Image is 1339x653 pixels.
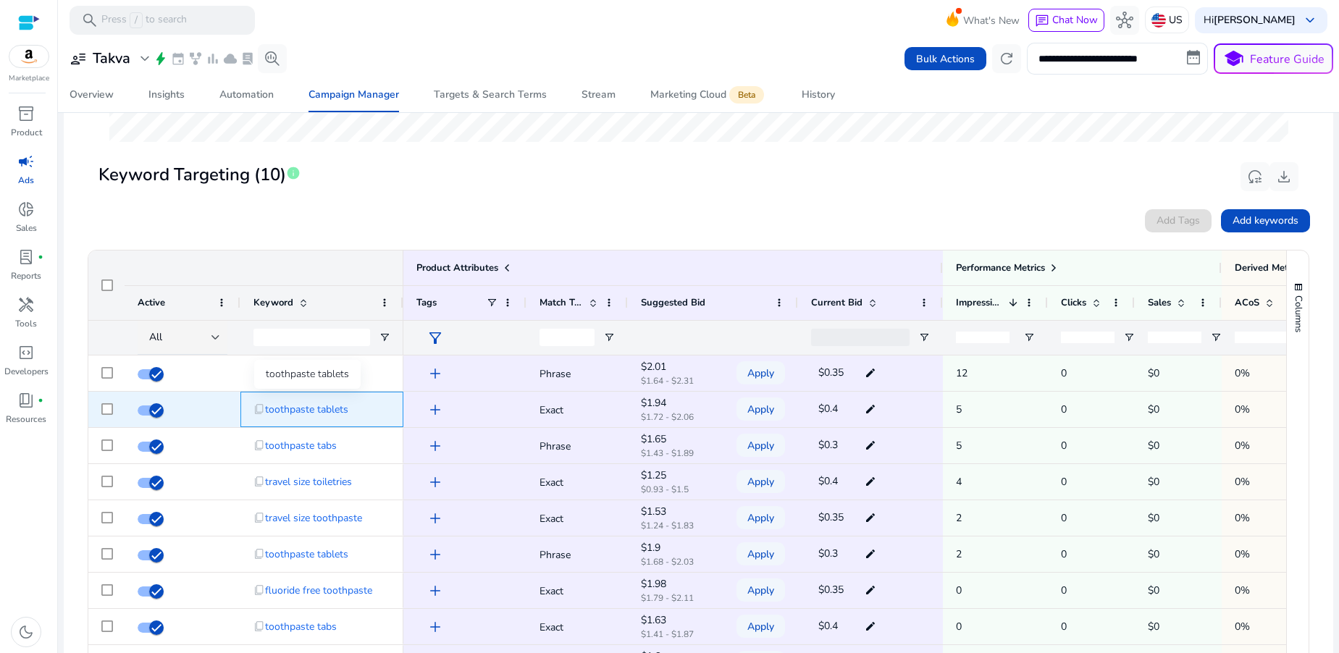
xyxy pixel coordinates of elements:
[956,576,1035,605] p: 0
[1148,612,1209,641] p: $0
[956,358,1035,388] p: 12
[1235,431,1299,460] p: 0%
[1235,467,1299,497] p: 0%
[427,473,444,491] span: add
[1110,6,1139,35] button: hub
[17,392,35,409] span: book_4
[736,578,785,602] button: Apply
[861,362,880,384] mat-icon: edit
[416,296,437,309] span: Tags
[736,615,785,638] button: Apply
[861,579,880,601] mat-icon: edit
[253,584,265,596] span: content_copy
[265,503,362,533] span: travel size toothpaste
[265,358,343,388] span: travel toothpaste
[729,86,764,104] span: Beta
[641,471,713,480] p: $1.25
[38,397,43,403] span: fiber_manual_record
[1214,13,1296,27] b: [PERSON_NAME]
[916,51,975,67] span: Bulk Actions
[253,476,265,487] span: content_copy
[904,47,986,70] button: Bulk Actions
[264,50,281,67] span: search_insights
[223,51,238,66] span: cloud
[253,296,293,309] span: Keyword
[1148,395,1209,424] p: $0
[540,612,615,642] p: Exact
[188,51,203,66] span: family_history
[265,612,337,641] span: toothpaste tabs
[1235,539,1299,569] p: 0%
[434,90,547,100] div: Targets & Search Terms
[818,583,844,597] span: $0.35
[1035,14,1049,28] span: chat
[17,344,35,361] span: code_blocks
[258,44,287,73] button: search_insights
[138,296,165,309] span: Active
[265,576,372,605] span: fluoride free toothpaste
[6,413,46,426] p: Resources
[253,367,265,379] span: content_copy
[17,105,35,122] span: inventory_2
[1151,13,1166,28] img: us.svg
[253,512,265,523] span: content_copy
[1148,503,1209,533] p: $0
[956,503,1035,533] p: 2
[240,51,255,66] span: lab_profile
[130,12,143,28] span: /
[254,360,361,389] div: toothpaste tablets
[1061,403,1067,416] span: 0
[641,376,713,385] p: $1.64 - $2.31
[148,90,185,100] div: Insights
[861,507,880,528] mat-icon: edit
[861,615,880,637] mat-icon: edit
[1235,395,1299,424] p: 0%
[265,431,337,460] span: toothpaste tabs
[1250,51,1325,68] p: Feature Guide
[736,397,785,421] button: Apply
[641,594,713,602] p: $1.79 - $2.11
[1052,13,1098,27] span: Chat Now
[98,162,286,188] span: Keyword Targeting (10)
[956,395,1035,424] p: 5
[818,438,838,452] span: $0.3
[149,330,162,344] span: All
[1116,12,1133,29] span: hub
[818,474,838,488] span: $0.4
[101,12,187,28] p: Press to search
[4,365,49,378] p: Developers
[308,90,399,100] div: Campaign Manager
[641,449,713,458] p: $1.43 - $1.89
[253,548,265,560] span: content_copy
[540,576,615,606] p: Exact
[641,363,713,371] p: $2.01
[956,612,1035,641] p: 0
[641,580,713,589] p: $1.98
[641,544,713,552] p: $1.9
[747,576,774,605] span: Apply
[38,254,43,260] span: fiber_manual_record
[265,539,348,569] span: toothpaste tablets
[918,332,930,343] button: Open Filter Menu
[650,89,767,101] div: Marketing Cloud
[603,332,615,343] button: Open Filter Menu
[1235,296,1259,309] span: ACoS
[1148,431,1209,460] p: $0
[1235,261,1303,274] span: Derived Metrics
[540,431,615,461] p: Phrase
[1148,539,1209,569] p: $0
[818,366,844,379] span: $0.35
[998,50,1015,67] span: refresh
[956,539,1035,569] p: 2
[802,90,835,100] div: History
[265,467,352,497] span: travel size toiletries
[956,431,1035,460] p: 5
[253,439,265,451] span: content_copy
[1148,467,1209,497] p: $0
[70,90,114,100] div: Overview
[427,329,444,347] span: filter_alt
[747,539,774,569] span: Apply
[265,395,348,424] span: toothpaste tablets
[1269,162,1298,191] button: download
[427,437,444,455] span: add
